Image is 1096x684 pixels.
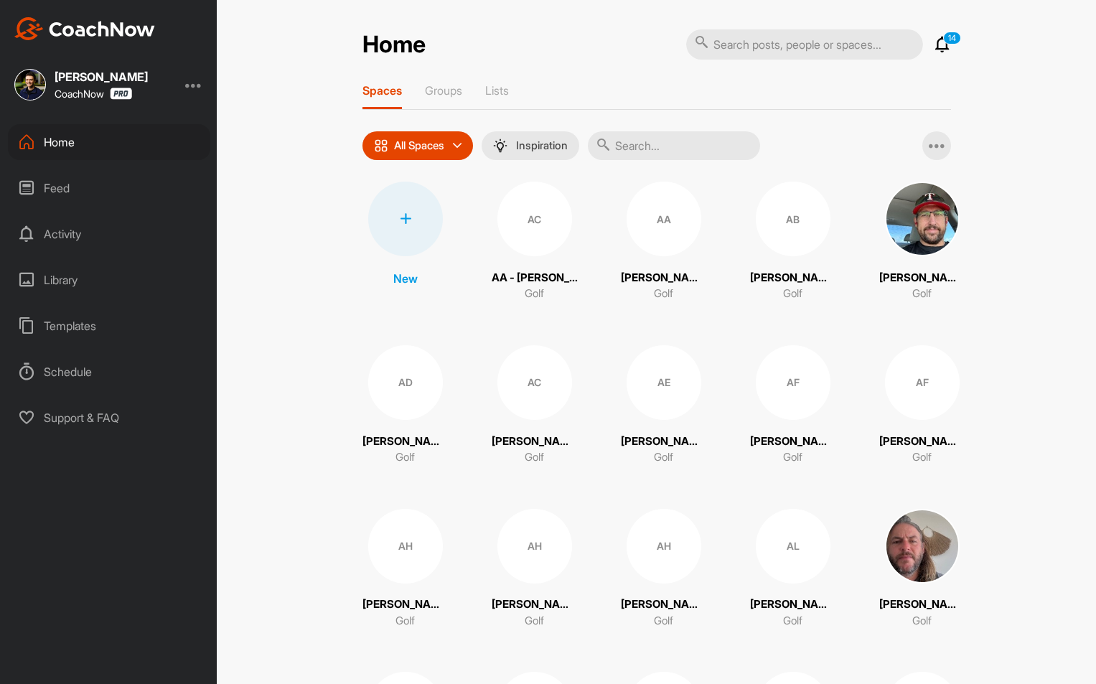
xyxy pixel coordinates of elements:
[621,270,707,286] p: [PERSON_NAME]
[362,345,449,466] a: AD[PERSON_NAME]Golf
[395,613,415,629] p: Golf
[885,509,960,584] img: square_070bcfb37112b398d0b1e8e92526b093.jpg
[621,509,707,629] a: AH[PERSON_NAME]Golf
[368,345,443,420] div: AD
[879,509,965,629] a: [PERSON_NAME]Golf
[783,449,802,466] p: Golf
[395,449,415,466] p: Golf
[756,345,830,420] div: AF
[110,88,132,100] img: CoachNow Pro
[492,182,578,302] a: ACAA - [PERSON_NAME]Golf
[14,69,46,100] img: square_49fb5734a34dfb4f485ad8bdc13d6667.jpg
[362,434,449,450] p: [PERSON_NAME]
[497,509,572,584] div: AH
[368,509,443,584] div: AH
[394,140,444,151] p: All Spaces
[497,345,572,420] div: AC
[8,354,210,390] div: Schedule
[621,182,707,302] a: AA[PERSON_NAME]Golf
[750,596,836,613] p: [PERSON_NAME]
[362,509,449,629] a: AH[PERSON_NAME]Golf
[492,434,578,450] p: [PERSON_NAME] De La [PERSON_NAME]
[492,345,578,466] a: AC[PERSON_NAME] De La [PERSON_NAME]Golf
[879,182,965,302] a: [PERSON_NAME]Golf
[783,286,802,302] p: Golf
[879,596,965,613] p: [PERSON_NAME]
[885,345,960,420] div: AF
[654,613,673,629] p: Golf
[879,434,965,450] p: [PERSON_NAME]
[516,140,568,151] p: Inspiration
[912,286,932,302] p: Golf
[783,613,802,629] p: Golf
[750,509,836,629] a: AL[PERSON_NAME]Golf
[8,216,210,252] div: Activity
[588,131,760,160] input: Search...
[492,509,578,629] a: AH[PERSON_NAME]Golf
[912,449,932,466] p: Golf
[627,345,701,420] div: AE
[8,124,210,160] div: Home
[362,31,426,59] h2: Home
[493,139,507,153] img: menuIcon
[393,270,418,287] p: New
[8,308,210,344] div: Templates
[912,613,932,629] p: Golf
[374,139,388,153] img: icon
[750,270,836,286] p: [PERSON_NAME]
[654,286,673,302] p: Golf
[492,596,578,613] p: [PERSON_NAME]
[525,449,544,466] p: Golf
[621,596,707,613] p: [PERSON_NAME]
[362,83,402,98] p: Spaces
[362,596,449,613] p: [PERSON_NAME]
[756,509,830,584] div: AL
[55,71,148,83] div: [PERSON_NAME]
[621,434,707,450] p: [PERSON_NAME]
[8,400,210,436] div: Support & FAQ
[756,182,830,256] div: AB
[879,270,965,286] p: [PERSON_NAME]
[497,182,572,256] div: AC
[485,83,509,98] p: Lists
[525,613,544,629] p: Golf
[492,270,578,286] p: AA - [PERSON_NAME]
[55,88,132,100] div: CoachNow
[750,345,836,466] a: AF[PERSON_NAME]Golf
[627,182,701,256] div: AA
[885,182,960,256] img: square_1977211304866c651fe8574bfd4e6d3a.jpg
[14,17,155,40] img: CoachNow
[621,345,707,466] a: AE[PERSON_NAME]Golf
[686,29,923,60] input: Search posts, people or spaces...
[627,509,701,584] div: AH
[654,449,673,466] p: Golf
[8,262,210,298] div: Library
[525,286,544,302] p: Golf
[750,434,836,450] p: [PERSON_NAME]
[8,170,210,206] div: Feed
[943,32,961,44] p: 14
[425,83,462,98] p: Groups
[879,345,965,466] a: AF[PERSON_NAME]Golf
[750,182,836,302] a: AB[PERSON_NAME]Golf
